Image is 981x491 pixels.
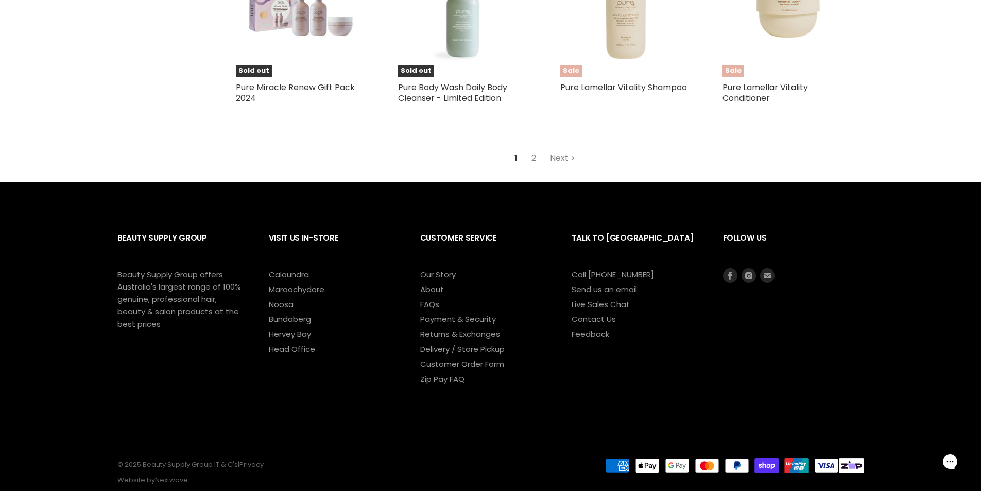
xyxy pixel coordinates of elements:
a: Pure Lamellar Vitality Shampoo [560,81,687,93]
a: Send us an email [572,284,637,295]
a: Pure Body Wash Daily Body Cleanser - Limited Edition [398,81,507,104]
p: Beauty Supply Group offers Australia's largest range of 100% genuine, professional hair, beauty &... [117,268,241,330]
a: Next [544,149,581,167]
a: Returns & Exchanges [420,329,500,340]
h2: Talk to [GEOGRAPHIC_DATA] [572,225,702,268]
a: Pure Miracle Renew Gift Pack 2024 [236,81,355,104]
a: About [420,284,444,295]
a: Zip Pay FAQ [420,374,464,384]
a: Privacy [239,460,264,469]
a: Caloundra [269,269,309,280]
h2: Beauty Supply Group [117,225,248,268]
a: Nextwave [155,475,188,485]
a: Payment & Security [420,314,496,325]
a: Hervey Bay [269,329,311,340]
a: Customer Order Form [420,359,504,369]
a: T & C's [216,460,238,469]
span: Sale [560,65,582,77]
span: 1 [509,149,523,167]
a: Call [PHONE_NUMBER] [572,269,654,280]
a: Noosa [269,299,294,310]
h2: Follow us [723,225,864,268]
iframe: Gorgias live chat messenger [930,443,971,481]
a: Delivery / Store Pickup [420,344,505,354]
a: Feedback [572,329,609,340]
a: 2 [526,149,542,167]
a: Head Office [269,344,315,354]
span: Sale [722,65,744,77]
p: © 2025 Beauty Supply Group | | Website by [117,461,559,484]
h2: Customer Service [420,225,551,268]
a: Maroochydore [269,284,324,295]
span: Sold out [236,65,272,77]
h2: Visit Us In-Store [269,225,400,268]
img: footer-tile-new.png [839,458,864,473]
span: Sold out [398,65,434,77]
a: Bundaberg [269,314,311,325]
a: FAQs [420,299,439,310]
a: Our Story [420,269,456,280]
a: Live Sales Chat [572,299,630,310]
a: Pure Lamellar Vitality Conditioner [722,81,808,104]
a: Contact Us [572,314,616,325]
